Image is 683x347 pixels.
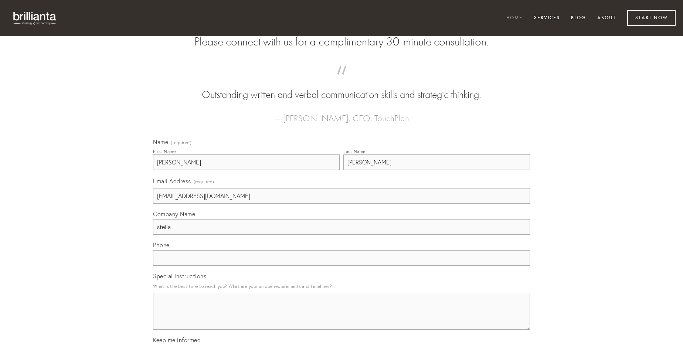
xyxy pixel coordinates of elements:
[153,35,530,49] h2: Please connect with us for a complimentary 30-minute consultation.
[153,177,191,185] span: Email Address
[153,241,170,249] span: Phone
[627,10,676,26] a: Start Now
[502,12,527,24] a: Home
[153,149,176,154] div: First Name
[153,281,530,291] p: What is the best time to reach you? What are your unique requirements and timelines?
[153,336,201,344] span: Keep me informed
[153,210,195,218] span: Company Name
[153,272,206,280] span: Special Instructions
[165,73,518,102] blockquote: Outstanding written and verbal communication skills and strategic thinking.
[343,149,366,154] div: Last Name
[592,12,621,24] a: About
[529,12,565,24] a: Services
[165,102,518,126] figcaption: — [PERSON_NAME], CEO, TouchPlan
[194,177,214,187] span: (required)
[7,7,63,29] img: brillianta - research, strategy, marketing
[153,138,168,146] span: Name
[171,140,191,145] span: (required)
[165,73,518,88] span: “
[566,12,591,24] a: Blog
